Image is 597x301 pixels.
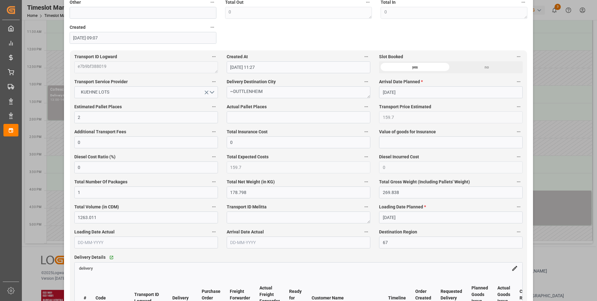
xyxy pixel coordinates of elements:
[227,179,275,185] span: Total Net Weight (in KG)
[515,128,523,136] button: Value of goods for Insurance
[515,228,523,236] button: Destination Region
[379,86,523,98] input: DD-MM-YYYY
[362,203,370,211] button: Transport ID Melitta
[515,178,523,186] button: Total Gross Weight (Including Pallets' Weight)
[379,204,426,210] span: Loading Date Planned
[210,178,218,186] button: Total Number Of Packages
[74,229,115,235] span: Loading Date Actual
[227,54,248,60] span: Created At
[74,254,106,261] span: Delivery Details
[515,78,523,86] button: Arrival Date Planned *
[74,179,127,185] span: Total Number Of Packages
[74,79,128,85] span: Transport Service Provider
[379,54,403,60] span: Slot Booked
[451,61,523,73] div: no
[74,86,218,98] button: open menu
[79,265,93,270] a: delivery
[227,229,264,235] span: Arrival Date Actual
[210,78,218,86] button: Transport Service Provider
[379,104,431,110] span: Transport Price Estimated
[227,86,370,98] textarea: ~DUTTLENHEIM
[210,203,218,211] button: Total Volume (in CDM)
[362,103,370,111] button: Actual Pallet Places
[70,32,216,44] input: DD-MM-YYYY HH:MM
[379,179,470,185] span: Total Gross Weight (Including Pallets' Weight)
[210,53,218,61] button: Transport ID Logward
[362,153,370,161] button: Total Expected Costs
[74,154,116,160] span: Diesel Cost Ratio (%)
[227,61,370,73] input: DD-MM-YYYY HH:MM
[362,228,370,236] button: Arrival Date Actual
[208,23,216,31] button: Created
[227,104,267,110] span: Actual Pallet Places
[78,89,112,95] span: KUEHNE LOTS
[74,129,126,135] span: Additional Transport Fees
[515,53,523,61] button: Slot Booked
[515,103,523,111] button: Transport Price Estimated
[74,204,119,210] span: Total Volume (in CDM)
[227,154,269,160] span: Total Expected Costs
[74,61,218,73] textarea: e7b9bf388019
[74,104,122,110] span: Estimated Pallet Places
[227,129,268,135] span: Total Insurance Cost
[70,24,86,31] span: Created
[210,228,218,236] button: Loading Date Actual
[74,237,218,248] input: DD-MM-YYYY
[379,229,417,235] span: Destination Region
[379,212,523,223] input: DD-MM-YYYY
[225,7,372,19] textarea: 0
[210,153,218,161] button: Diesel Cost Ratio (%)
[515,153,523,161] button: Diesel Incurred Cost
[227,237,370,248] input: DD-MM-YYYY
[515,203,523,211] button: Loading Date Planned *
[362,128,370,136] button: Total Insurance Cost
[74,54,117,60] span: Transport ID Logward
[227,79,276,85] span: Delivery Destination City
[381,7,527,19] textarea: 0
[227,204,267,210] span: Transport ID Melitta
[362,53,370,61] button: Created At
[379,129,436,135] span: Value of goods for Insurance
[210,103,218,111] button: Estimated Pallet Places
[362,78,370,86] button: Delivery Destination City
[362,178,370,186] button: Total Net Weight (in KG)
[379,79,423,85] span: Arrival Date Planned
[379,154,419,160] span: Diesel Incurred Cost
[210,128,218,136] button: Additional Transport Fees
[379,61,451,73] div: yes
